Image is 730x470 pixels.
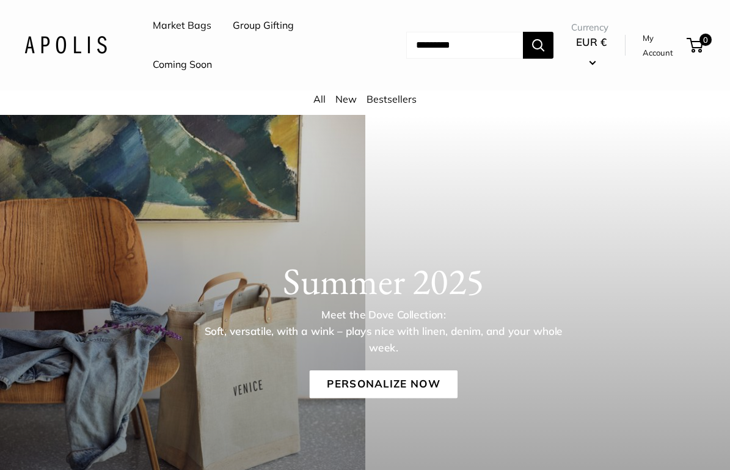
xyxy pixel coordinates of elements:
a: Personalize Now [309,370,457,398]
span: 0 [699,34,712,46]
span: Currency [571,19,611,36]
a: Market Bags [153,17,211,35]
a: New [335,93,357,105]
a: All [313,93,326,105]
a: Group Gifting [233,17,294,35]
a: Bestsellers [367,93,417,105]
p: Meet the Dove Collection: Soft, versatile, with a wink – plays nice with linen, denim, and your w... [195,307,572,356]
button: Search [523,32,553,59]
input: Search... [406,32,523,59]
a: Coming Soon [153,56,212,74]
button: EUR € [571,32,611,72]
a: 0 [688,38,703,53]
h1: Summer 2025 [60,259,707,303]
a: My Account [643,31,682,61]
span: EUR € [576,35,607,48]
img: Apolis [24,36,107,54]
